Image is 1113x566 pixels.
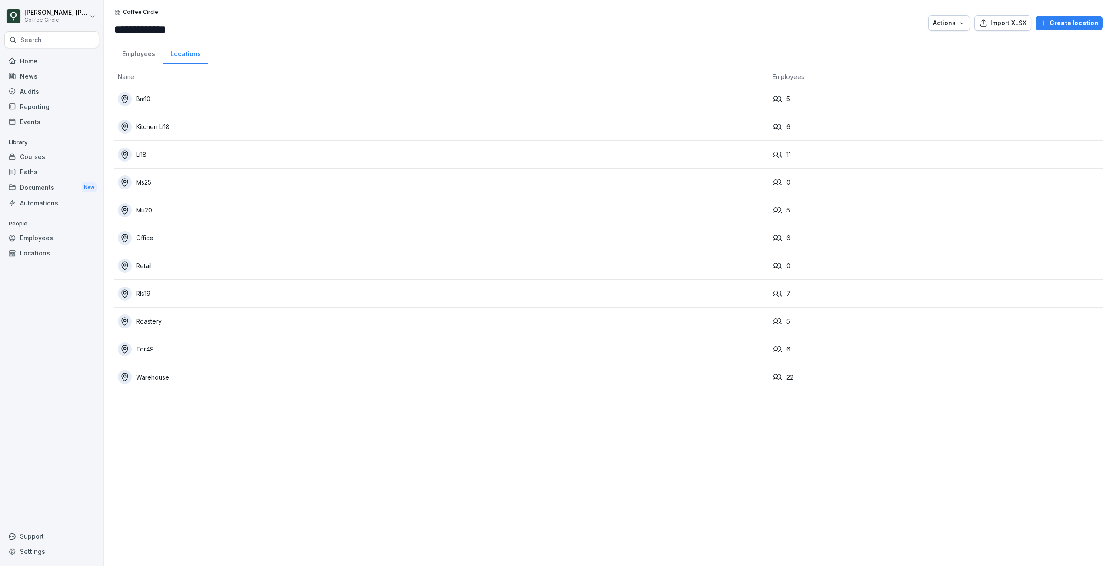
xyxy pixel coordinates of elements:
[933,18,965,28] div: Actions
[114,42,163,64] a: Employees
[114,69,769,85] th: Name
[4,164,99,179] a: Paths
[928,15,970,31] button: Actions
[1040,18,1098,28] div: Create location
[4,179,99,195] div: Documents
[4,245,99,261] a: Locations
[4,179,99,195] a: DocumentsNew
[4,544,99,559] a: Settings
[773,261,1099,271] div: 0
[118,314,766,328] div: Roastery
[4,195,99,211] a: Automations
[4,136,99,149] p: Library
[4,84,99,99] a: Audits
[123,9,158,15] p: Coffee Circle
[773,344,1099,354] div: 6
[4,53,99,69] a: Home
[773,289,1099,298] div: 7
[4,217,99,231] p: People
[773,317,1099,326] div: 5
[773,122,1099,132] div: 6
[163,42,208,64] a: Locations
[118,148,766,162] div: Li18
[1036,16,1103,30] button: Create location
[118,92,766,106] div: Bm10
[118,231,766,245] div: Office
[24,9,88,17] p: [PERSON_NAME] [PERSON_NAME]
[118,120,766,134] div: Kitchen Li18
[773,372,1099,382] div: 22
[773,94,1099,104] div: 5
[118,287,766,301] div: Rls19
[773,233,1099,243] div: 6
[773,150,1099,159] div: 11
[118,203,766,217] div: Mu20
[4,529,99,544] div: Support
[4,99,99,114] a: Reporting
[118,370,766,384] div: Warehouse
[118,342,766,356] div: Tor49
[979,18,1026,28] div: Import XLSX
[20,36,42,44] p: Search
[118,259,766,273] div: Retail
[773,205,1099,215] div: 5
[4,69,99,84] a: News
[82,182,97,192] div: New
[24,17,88,23] p: Coffee Circle
[4,114,99,129] a: Events
[4,149,99,164] a: Courses
[4,230,99,245] a: Employees
[773,178,1099,187] div: 0
[118,175,766,189] div: Ms25
[974,15,1031,31] button: Import XLSX
[769,69,1103,85] th: Employees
